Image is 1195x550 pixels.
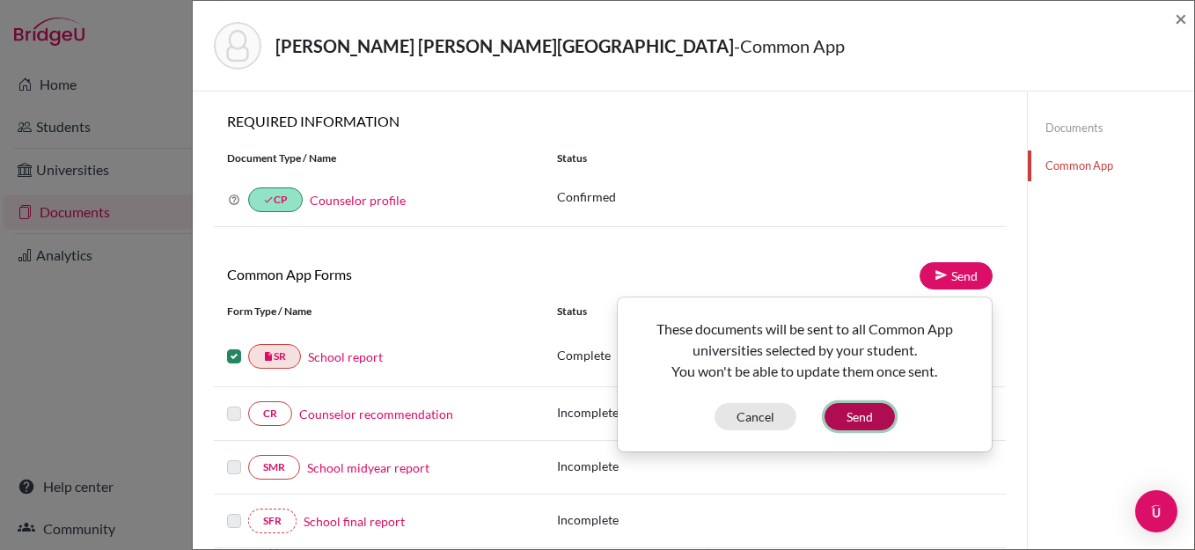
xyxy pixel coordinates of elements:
a: School midyear report [307,458,429,477]
p: Incomplete [557,457,738,475]
span: × [1175,5,1187,31]
a: SMR [248,455,300,480]
p: These documents will be sent to all Common App universities selected by your student. You won't b... [632,319,978,382]
a: Counselor profile [310,193,406,208]
a: Send [920,262,993,290]
span: - Common App [734,35,845,56]
div: Status [544,150,1006,166]
i: insert_drive_file [263,351,274,362]
h6: Common App Forms [214,266,610,282]
div: Open Intercom Messenger [1135,490,1177,532]
a: CR [248,401,292,426]
a: Counselor recommendation [299,405,453,423]
a: insert_drive_fileSR [248,344,301,369]
a: Documents [1028,113,1194,143]
a: doneCP [248,187,303,212]
i: done [263,194,274,205]
a: School report [308,348,383,366]
p: Incomplete [557,510,738,529]
p: Confirmed [557,187,993,206]
h6: REQUIRED INFORMATION [214,113,1006,129]
strong: [PERSON_NAME] [PERSON_NAME][GEOGRAPHIC_DATA] [275,35,734,56]
a: Common App [1028,150,1194,181]
button: Close [1175,8,1187,29]
button: Send [825,403,895,430]
p: Complete [557,346,738,364]
div: Form Type / Name [214,304,544,319]
p: Incomplete [557,403,738,422]
div: Status [557,304,738,319]
div: Send [617,297,993,452]
div: Document Type / Name [214,150,544,166]
button: Cancel [715,403,796,430]
a: SFR [248,509,297,533]
a: School final report [304,512,405,531]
